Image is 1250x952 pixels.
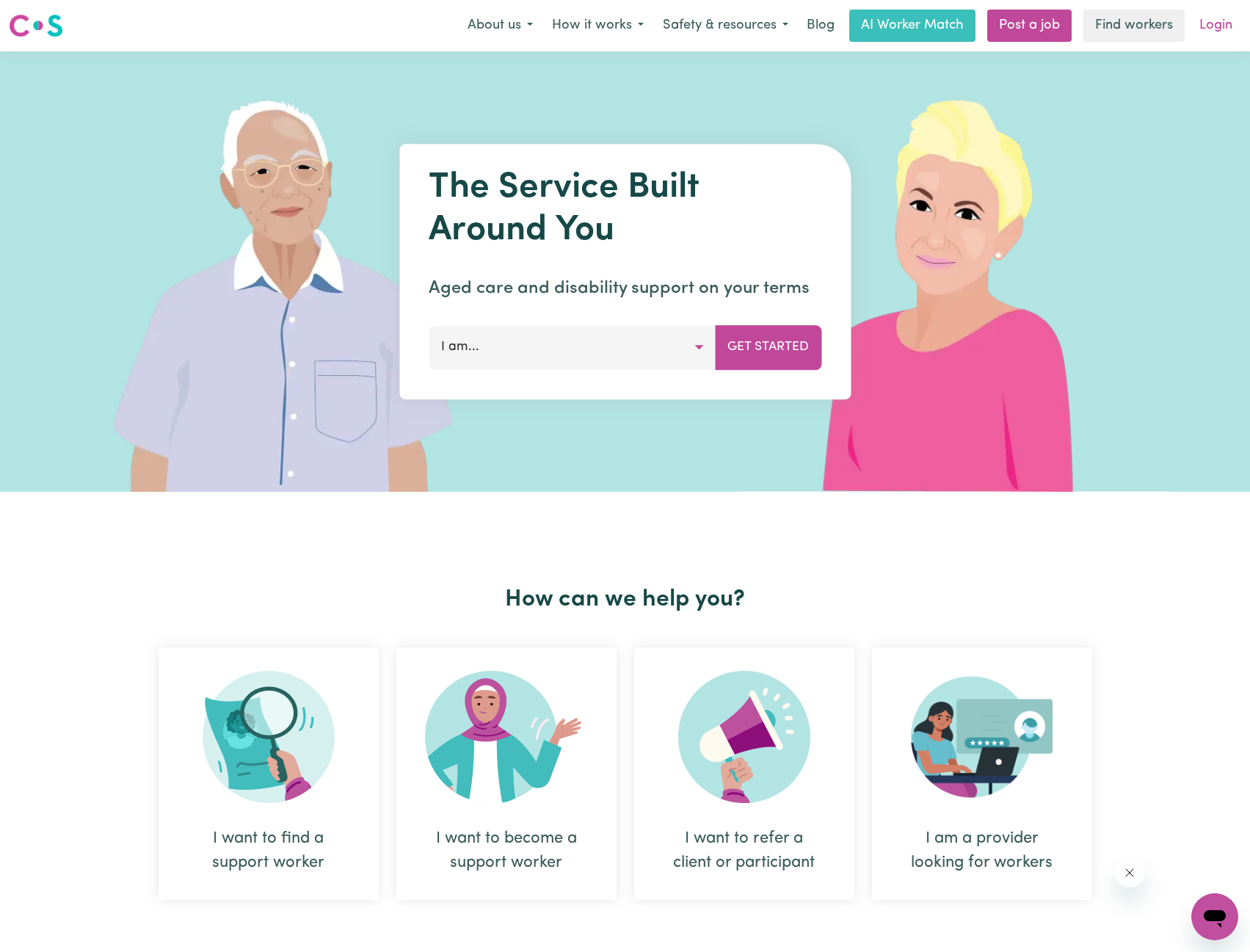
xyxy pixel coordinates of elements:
img: Careseekers logo [9,12,63,39]
a: AI Worker Match [849,10,975,42]
h2: How can we help you? [150,586,1101,614]
iframe: Close message [1115,858,1144,887]
button: Get Started [715,325,821,369]
div: I am a provider looking for workers [907,826,1057,875]
a: Careseekers logo [9,9,63,43]
div: I want to become a support worker [396,647,617,900]
span: Need any help? [9,10,89,22]
div: I want to find a support worker [194,826,344,875]
h1: The Service Built Around You [429,167,821,252]
div: I want to refer a client or participant [634,647,854,900]
img: Refer [678,671,810,803]
div: I want to find a support worker [159,647,379,900]
img: Search [203,671,335,803]
div: I am a provider looking for workers [872,647,1092,900]
button: About us [458,10,542,41]
p: Aged care and disability support on your terms [429,275,821,302]
div: I want to refer a client or participant [669,826,819,875]
img: Become Worker [425,671,588,803]
button: Safety & resources [653,10,798,41]
iframe: Button to launch messaging window [1191,893,1238,940]
img: Provider [911,671,1053,803]
a: Blog [798,10,843,42]
button: I am... [429,325,716,369]
a: Login [1191,10,1241,42]
a: Find workers [1083,10,1185,42]
div: I want to become a support worker [432,826,581,875]
button: How it works [542,10,653,41]
a: Post a job [987,10,1072,42]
